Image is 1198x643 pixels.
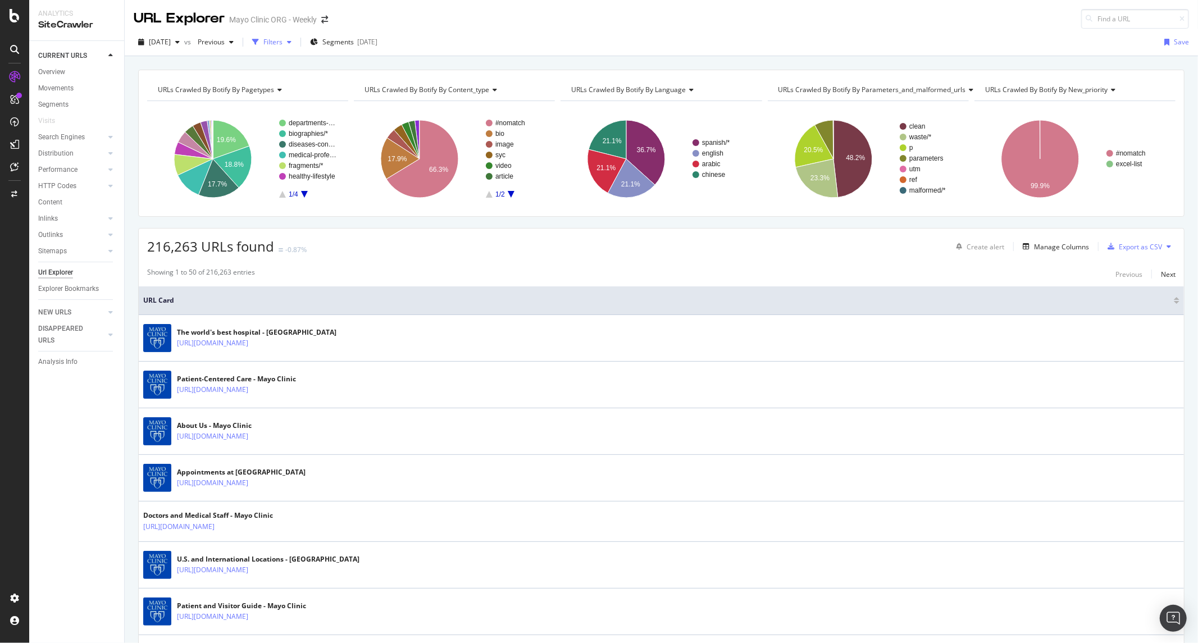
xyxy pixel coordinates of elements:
div: NEW URLS [38,307,71,318]
img: main image [143,324,171,352]
span: 2025 Aug. 20th [149,37,171,47]
span: URL Card [143,295,1171,305]
div: Inlinks [38,213,58,225]
a: Performance [38,164,105,176]
text: #nomatch [1116,149,1146,157]
text: video [495,162,512,170]
button: Filters [248,33,296,51]
span: URLs Crawled By Botify By language [571,85,686,94]
a: [URL][DOMAIN_NAME] [177,477,248,489]
div: Mayo Clinic ORG - Weekly [229,14,317,25]
div: Patient and Visitor Guide - Mayo Clinic [177,601,306,611]
button: Save [1160,33,1189,51]
text: excel-list [1116,160,1142,168]
button: Export as CSV [1103,238,1162,256]
text: departments-… [289,119,335,127]
span: Previous [193,37,225,47]
div: A chart. [147,110,347,208]
a: Visits [38,115,66,127]
a: Segments [38,99,116,111]
text: article [495,172,513,180]
a: [URL][DOMAIN_NAME] [177,431,248,442]
div: Doctors and Medical Staff - Mayo Clinic [143,510,273,521]
div: -0.87% [285,245,307,254]
div: Sitemaps [38,245,67,257]
img: Equal [279,248,283,252]
text: bio [495,130,504,138]
a: Content [38,197,116,208]
text: 17.9% [388,155,407,163]
div: Search Engines [38,131,85,143]
text: medical-profe… [289,151,336,159]
text: 36.7% [637,146,656,154]
div: Performance [38,164,78,176]
div: Analysis Info [38,356,78,368]
text: waste/* [909,133,932,141]
text: 66.3% [429,166,448,174]
div: Next [1161,270,1176,279]
a: [URL][DOMAIN_NAME] [177,611,248,622]
div: Previous [1115,270,1142,279]
text: english [702,149,723,157]
text: arabic [702,160,721,168]
text: chinese [702,171,726,179]
text: 1/4 [289,190,298,198]
div: Create alert [967,242,1004,252]
div: URL Explorer [134,9,225,28]
text: 18.8% [225,161,244,168]
a: [URL][DOMAIN_NAME] [177,564,248,576]
span: URLs Crawled By Botify By pagetypes [158,85,274,94]
text: 1/2 [495,190,505,198]
span: URLs Crawled By Botify By new_priority [985,85,1108,94]
text: #nomatch [495,119,525,127]
span: 216,263 URLs found [147,237,274,256]
div: About Us - Mayo Clinic [177,421,297,431]
text: diseases-con… [289,140,335,148]
a: Explorer Bookmarks [38,283,116,295]
text: 17.7% [208,180,227,188]
text: healthy-lifestyle [289,172,335,180]
a: Analysis Info [38,356,116,368]
div: U.S. and International Locations - [GEOGRAPHIC_DATA] [177,554,359,564]
div: A chart. [768,110,967,208]
svg: A chart. [354,110,553,208]
div: Showing 1 to 50 of 216,263 entries [147,267,255,281]
span: vs [184,37,193,47]
button: Manage Columns [1018,240,1089,253]
a: CURRENT URLS [38,50,105,62]
text: 21.1% [621,180,640,188]
img: main image [143,371,171,399]
a: Distribution [38,148,105,159]
span: URLs Crawled By Botify By parameters_and_malformed_urls [778,85,966,94]
input: Find a URL [1081,9,1189,29]
text: 99.9% [1031,183,1050,190]
button: Segments[DATE] [306,33,382,51]
text: syc [495,151,505,159]
a: [URL][DOMAIN_NAME] [177,384,248,395]
div: HTTP Codes [38,180,76,192]
text: 20.5% [804,146,823,154]
div: Segments [38,99,69,111]
div: Analytics [38,9,115,19]
text: image [495,140,514,148]
a: [URL][DOMAIN_NAME] [177,338,248,349]
text: ref [909,176,918,184]
svg: A chart. [974,110,1174,208]
h4: URLs Crawled By Botify By language [569,81,751,99]
div: [DATE] [357,37,377,47]
a: DISAPPEARED URLS [38,323,105,346]
img: main image [143,464,171,492]
a: [URL][DOMAIN_NAME] [143,521,215,532]
div: Overview [38,66,65,78]
div: Save [1174,37,1189,47]
div: The world's best hospital - [GEOGRAPHIC_DATA] [177,327,336,338]
div: Url Explorer [38,267,73,279]
div: DISAPPEARED URLS [38,323,95,346]
div: Open Intercom Messenger [1160,605,1187,632]
div: Movements [38,83,74,94]
div: arrow-right-arrow-left [321,16,328,24]
svg: A chart. [561,110,760,208]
